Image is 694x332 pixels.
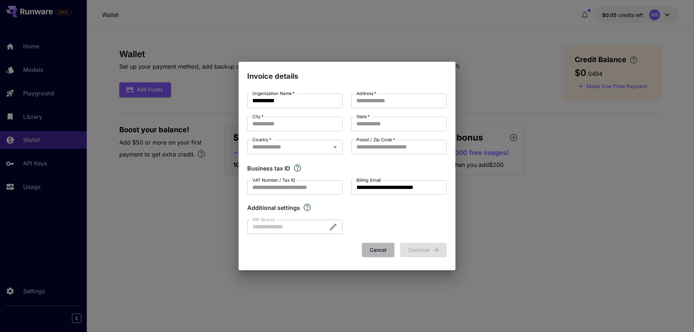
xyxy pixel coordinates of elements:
[330,142,340,152] button: Open
[247,203,300,212] p: Additional settings
[356,137,395,143] label: Postal / Zip Code
[252,177,295,183] label: VAT Number / Tax ID
[356,113,370,120] label: State
[252,137,271,143] label: Country
[356,177,381,183] label: Billing Email
[239,62,455,82] h2: Invoice details
[252,90,295,96] label: Organization Name
[293,164,302,172] svg: If you are a business tax registrant, please enter your business tax ID here.
[247,164,290,173] p: Business tax ID
[356,90,376,96] label: Address
[252,216,275,223] label: AIR Source
[252,113,264,120] label: City
[362,243,394,258] button: Cancel
[303,203,312,212] svg: Explore additional customization settings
